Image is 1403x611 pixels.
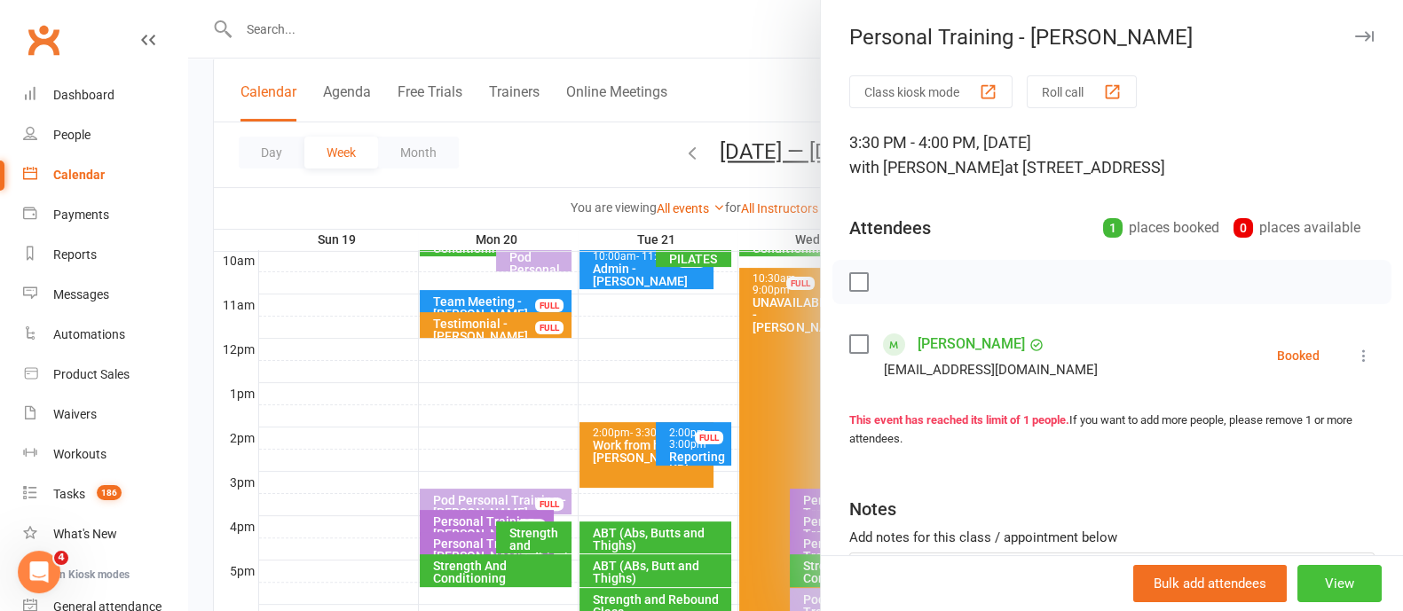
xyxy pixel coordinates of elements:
[849,158,1005,176] span: with [PERSON_NAME]
[849,413,1069,427] strong: This event has reached its limit of 1 people.
[918,330,1025,358] a: [PERSON_NAME]
[849,497,896,521] div: Notes
[53,487,85,501] div: Tasks
[884,358,1098,381] div: [EMAIL_ADDRESS][DOMAIN_NAME]
[53,88,114,102] div: Dashboard
[849,411,1375,449] div: If you want to add more people, please remove 1 or more attendees.
[23,435,187,474] a: Workouts
[23,275,187,315] a: Messages
[23,395,187,435] a: Waivers
[1005,158,1165,176] span: at [STREET_ADDRESS]
[23,474,187,514] a: Tasks 186
[821,25,1403,50] div: Personal Training - [PERSON_NAME]
[849,130,1375,180] div: 3:30 PM - 4:00 PM, [DATE]
[23,235,187,275] a: Reports
[21,18,66,62] a: Clubworx
[1277,349,1320,362] div: Booked
[1103,218,1123,238] div: 1
[1103,215,1219,240] div: places booked
[53,247,97,262] div: Reports
[1027,75,1137,108] button: Roll call
[1133,565,1287,602] button: Bulk add attendees
[1234,218,1253,238] div: 0
[53,327,125,341] div: Automations
[23,355,187,395] a: Product Sales
[18,551,60,593] iframe: Intercom live chat
[53,128,91,142] div: People
[53,168,105,182] div: Calendar
[849,215,931,240] div: Attendees
[1234,215,1360,240] div: places available
[849,75,1013,108] button: Class kiosk mode
[53,447,106,461] div: Workouts
[23,195,187,235] a: Payments
[53,407,97,421] div: Waivers
[23,115,187,155] a: People
[849,527,1375,548] div: Add notes for this class / appointment below
[53,527,117,541] div: What's New
[97,485,122,500] span: 186
[23,315,187,355] a: Automations
[53,208,109,222] div: Payments
[23,155,187,195] a: Calendar
[23,514,187,554] a: What's New
[53,367,130,381] div: Product Sales
[54,551,68,565] span: 4
[1297,565,1382,602] button: View
[23,75,187,115] a: Dashboard
[53,287,109,302] div: Messages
